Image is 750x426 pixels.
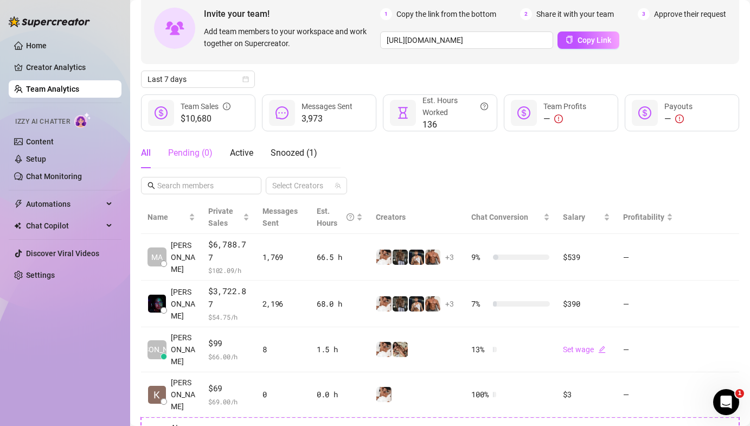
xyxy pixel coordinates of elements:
[15,353,39,361] span: Home
[617,234,680,281] td: —
[396,106,409,119] span: hourglass
[713,389,739,415] iframe: Intercom live chat
[11,208,206,250] div: Send us a messageWe typically reply in a few hours
[171,377,195,412] span: [PERSON_NAME]
[638,8,650,20] span: 3
[638,106,651,119] span: dollar-circle
[317,389,363,400] div: 0.0 h
[543,102,586,111] span: Team Profits
[163,326,217,370] button: News
[148,211,187,223] span: Name
[208,396,249,407] span: $ 69.00 /h
[22,229,181,240] div: We typically reply in a few hours
[11,146,206,203] div: Recent messageGiselle avatarElla avatarNWhat's the email address of the affected person? If this ...
[155,106,168,119] span: dollar-circle
[22,114,195,132] p: How can we help?
[242,76,249,82] span: calendar
[9,16,90,27] img: logo-BBDzfeDw.svg
[21,181,34,194] img: Ella avatar
[54,326,108,370] button: Messages
[675,115,684,123] span: exclamation-circle
[223,100,230,112] span: info-circle
[409,296,424,311] img: Chris
[380,8,392,20] span: 1
[127,353,144,361] span: Help
[317,298,363,310] div: 68.0 h
[471,389,489,400] span: 100 %
[26,41,47,50] a: Home
[26,59,113,76] a: Creator Analytics
[471,213,528,221] span: Chat Conversion
[157,180,246,192] input: Search members
[208,311,249,322] span: $ 54.75 /h
[15,117,70,127] span: Izzy AI Chatter
[14,222,21,230] img: Chat Copilot
[26,217,103,234] span: Chat Copilot
[141,201,202,234] th: Name
[26,137,54,146] a: Content
[262,207,298,227] span: Messages Sent
[262,344,304,355] div: 8
[302,112,352,125] span: 3,973
[617,327,680,372] td: —
[14,200,23,208] span: thunderbolt
[598,346,606,353] span: edit
[563,298,610,310] div: $390
[108,182,139,194] div: • [DATE]
[471,344,489,355] span: 13 %
[664,102,693,111] span: Payouts
[623,213,664,221] span: Profitability
[204,26,376,49] span: Add team members to your workspace and work together on Supercreator.
[563,251,610,263] div: $539
[409,250,424,265] img: Chris
[393,250,408,265] img: iceman_jb
[302,102,352,111] span: Messages Sent
[208,351,249,362] span: $ 66.00 /h
[566,36,573,43] span: copy
[617,372,680,417] td: —
[26,85,79,93] a: Team Analytics
[208,285,249,310] span: $3,722.87
[11,316,206,392] img: Super Mass, Dark Mode, Message Library & Bump Improvements
[369,201,465,234] th: Creators
[26,155,46,163] a: Setup
[171,332,195,367] span: [PERSON_NAME]
[543,112,586,125] div: —
[157,17,179,39] div: Profile image for Nir
[317,251,363,263] div: 66.5 h
[180,353,200,361] span: News
[181,112,230,125] span: $10,680
[26,172,82,181] a: Chat Monitoring
[187,17,206,37] div: Close
[317,205,354,229] div: Est. Hours
[116,17,138,39] img: Profile image for Ella
[563,345,606,354] a: Set wageedit
[393,296,408,311] img: iceman_jb
[181,100,230,112] div: Team Sales
[275,106,289,119] span: message
[396,8,496,20] span: Copy the link from the bottom
[74,112,91,128] img: AI Chatter
[517,106,530,119] span: dollar-circle
[208,337,249,350] span: $99
[63,353,100,361] span: Messages
[445,298,454,310] span: + 3
[208,238,249,264] span: $6,788.77
[262,298,304,310] div: 2,196
[11,162,206,202] div: Giselle avatarElla avatarNWhat's the email address of the affected person? If this issue involves...
[151,251,163,263] span: MA
[262,251,304,263] div: 1,769
[376,250,392,265] img: Jake
[108,326,163,370] button: Help
[22,218,181,229] div: Send us a message
[317,344,363,355] div: 1.5 h
[617,281,680,327] td: —
[22,264,195,276] div: Schedule a FREE consulting call:
[271,148,317,158] span: Snoozed ( 1 )
[148,71,248,87] span: Last 7 days
[376,387,392,402] img: Jake
[664,112,693,125] div: —
[335,182,341,189] span: team
[654,8,726,20] span: Approve their request
[22,155,195,167] div: Recent message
